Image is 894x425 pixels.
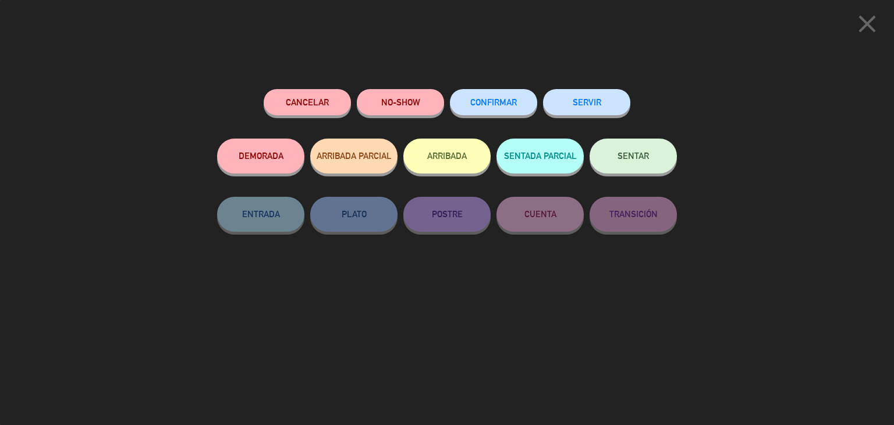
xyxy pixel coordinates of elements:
span: SENTAR [618,151,649,161]
i: close [853,9,882,38]
button: SERVIR [543,89,630,115]
button: ENTRADA [217,197,304,232]
button: PLATO [310,197,398,232]
button: POSTRE [403,197,491,232]
button: CUENTA [496,197,584,232]
button: TRANSICIÓN [590,197,677,232]
span: CONFIRMAR [470,97,517,107]
button: NO-SHOW [357,89,444,115]
span: ARRIBADA PARCIAL [317,151,392,161]
button: ARRIBADA PARCIAL [310,139,398,173]
button: SENTADA PARCIAL [496,139,584,173]
button: close [849,9,885,43]
button: SENTAR [590,139,677,173]
button: Cancelar [264,89,351,115]
button: ARRIBADA [403,139,491,173]
button: CONFIRMAR [450,89,537,115]
button: DEMORADA [217,139,304,173]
